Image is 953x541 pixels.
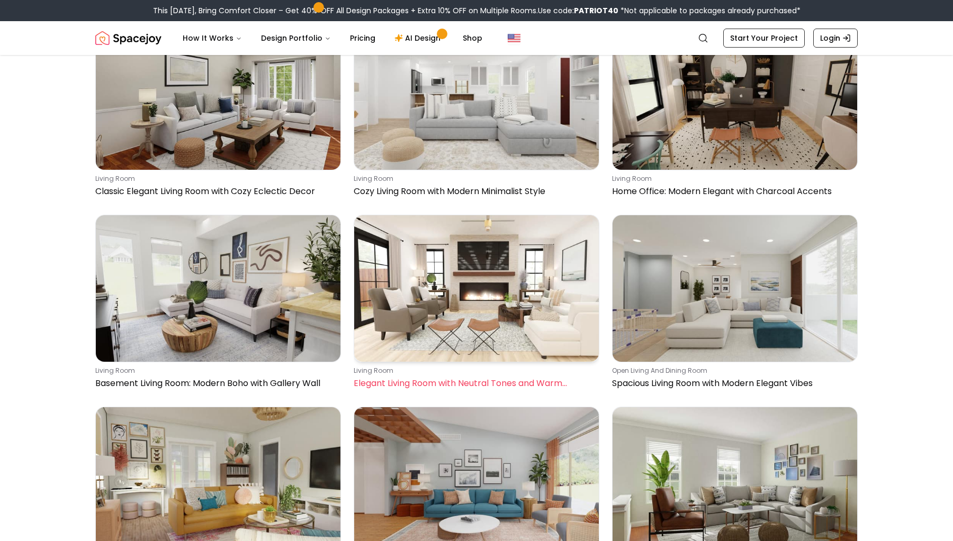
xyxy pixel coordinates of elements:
a: Elegant Living Room with Neutral Tones and Warm Texturesliving roomElegant Living Room with Neutr... [354,215,599,394]
p: Spacious Living Room with Modern Elegant Vibes [612,377,853,390]
p: Basement Living Room: Modern Boho with Gallery Wall [95,377,337,390]
img: Spacious Living Room with Modern Elegant Vibes [613,215,857,362]
nav: Global [95,21,858,55]
a: Spacious Living Room with Modern Elegant Vibesopen living and dining roomSpacious Living Room wit... [612,215,858,394]
p: open living and dining room [612,366,853,375]
img: Home Office: Modern Elegant with Charcoal Accents [613,23,857,170]
img: Cozy Living Room with Modern Minimalist Style [354,23,599,170]
div: This [DATE], Bring Comfort Closer – Get 40% OFF All Design Packages + Extra 10% OFF on Multiple R... [153,5,801,16]
p: living room [612,175,853,183]
nav: Main [174,27,491,49]
img: Classic Elegant Living Room with Cozy Eclectic Decor [96,23,340,170]
a: Cozy Living Room with Modern Minimalist Styleliving roomCozy Living Room with Modern Minimalist S... [354,23,599,202]
img: United States [508,32,520,44]
img: Spacejoy Logo [95,27,161,49]
a: AI Design [386,27,452,49]
p: living room [354,175,595,183]
span: *Not applicable to packages already purchased* [618,5,801,16]
a: Classic Elegant Living Room with Cozy Eclectic Decorliving roomClassic Elegant Living Room with C... [95,23,341,202]
p: Cozy Living Room with Modern Minimalist Style [354,185,595,198]
button: Design Portfolio [253,27,339,49]
b: PATRIOT40 [574,5,618,16]
p: Home Office: Modern Elegant with Charcoal Accents [612,185,853,198]
p: living room [95,175,337,183]
p: living room [354,366,595,375]
a: Pricing [341,27,384,49]
p: Classic Elegant Living Room with Cozy Eclectic Decor [95,185,337,198]
p: Elegant Living Room with Neutral Tones and Warm Textures [354,377,595,390]
span: Use code: [538,5,618,16]
a: Spacejoy [95,27,161,49]
a: Basement Living Room: Modern Boho with Gallery Wallliving roomBasement Living Room: Modern Boho w... [95,215,341,394]
a: Shop [454,27,491,49]
img: Basement Living Room: Modern Boho with Gallery Wall [96,215,340,362]
a: Home Office: Modern Elegant with Charcoal Accentsliving roomHome Office: Modern Elegant with Char... [612,23,858,202]
p: living room [95,366,337,375]
button: How It Works [174,27,250,49]
a: Login [813,29,858,48]
img: Elegant Living Room with Neutral Tones and Warm Textures [354,215,599,362]
a: Start Your Project [723,29,805,48]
